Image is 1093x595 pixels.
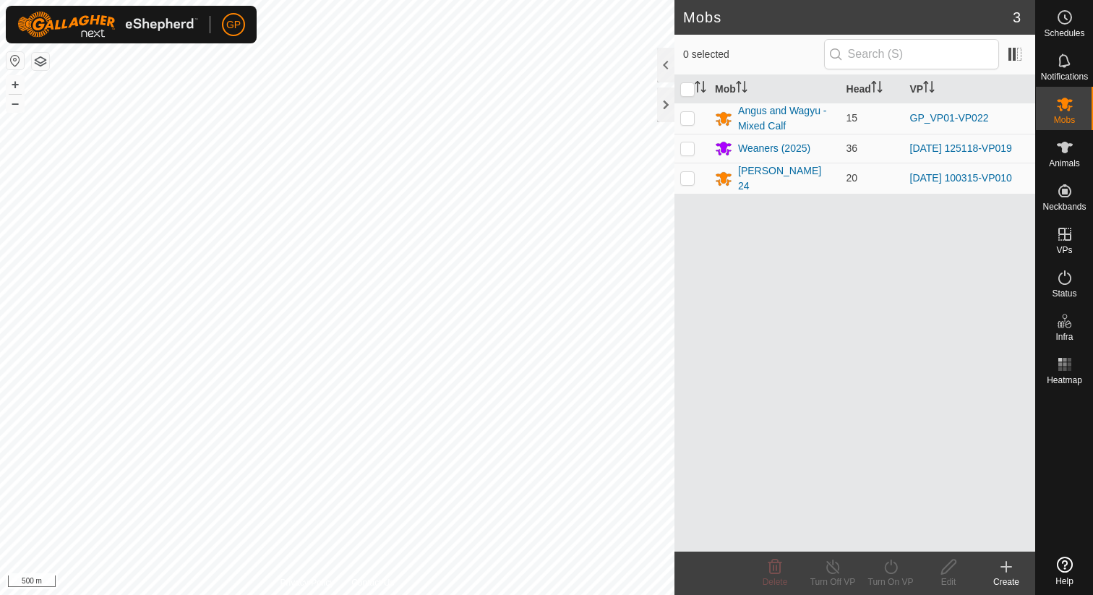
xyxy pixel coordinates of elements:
[824,39,999,69] input: Search (S)
[695,83,706,95] p-sorticon: Activate to sort
[904,75,1035,103] th: VP
[738,103,834,134] div: Angus and Wagyu - Mixed Calf
[841,75,904,103] th: Head
[1056,246,1072,254] span: VPs
[763,577,788,587] span: Delete
[1042,202,1086,211] span: Neckbands
[910,172,1012,184] a: [DATE] 100315-VP010
[7,76,24,93] button: +
[871,83,883,95] p-sorticon: Activate to sort
[1055,333,1073,341] span: Infra
[1055,577,1073,586] span: Help
[738,141,810,156] div: Weaners (2025)
[923,83,935,95] p-sorticon: Activate to sort
[17,12,198,38] img: Gallagher Logo
[1047,376,1082,385] span: Heatmap
[1052,289,1076,298] span: Status
[1049,159,1080,168] span: Animals
[7,52,24,69] button: Reset Map
[977,575,1035,588] div: Create
[280,576,334,589] a: Privacy Policy
[910,142,1012,154] a: [DATE] 125118-VP019
[1044,29,1084,38] span: Schedules
[1054,116,1075,124] span: Mobs
[910,112,989,124] a: GP_VP01-VP022
[846,142,858,154] span: 36
[804,575,862,588] div: Turn Off VP
[862,575,920,588] div: Turn On VP
[709,75,840,103] th: Mob
[736,83,747,95] p-sorticon: Activate to sort
[846,172,858,184] span: 20
[1036,551,1093,591] a: Help
[1041,72,1088,81] span: Notifications
[32,53,49,70] button: Map Layers
[683,47,824,62] span: 0 selected
[226,17,241,33] span: GP
[846,112,858,124] span: 15
[1013,7,1021,28] span: 3
[738,163,834,194] div: [PERSON_NAME] 24
[7,95,24,112] button: –
[920,575,977,588] div: Edit
[683,9,1013,26] h2: Mobs
[351,576,394,589] a: Contact Us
